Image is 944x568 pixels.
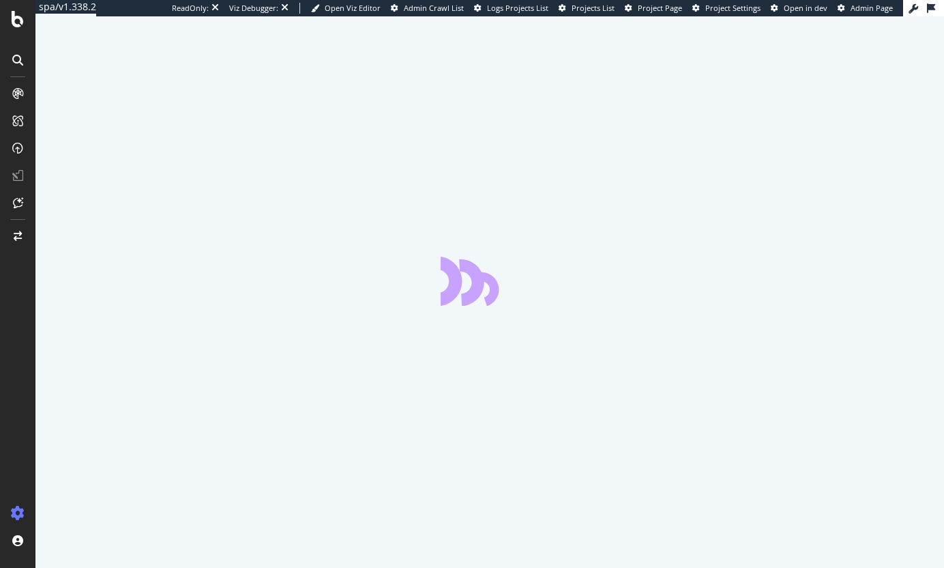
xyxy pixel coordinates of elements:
span: Open Viz Editor [325,3,381,13]
a: Open Viz Editor [311,3,381,14]
a: Project Page [625,3,682,14]
div: ReadOnly: [172,3,209,14]
a: Open in dev [771,3,827,14]
a: Projects List [559,3,615,14]
span: Open in dev [784,3,827,13]
span: Admin Page [851,3,893,13]
div: animation [441,257,539,306]
div: Viz Debugger: [229,3,278,14]
span: Logs Projects List [487,3,548,13]
a: Admin Crawl List [391,3,464,14]
span: Project Page [638,3,682,13]
a: Logs Projects List [474,3,548,14]
span: Admin Crawl List [404,3,464,13]
span: Projects List [572,3,615,13]
a: Project Settings [692,3,761,14]
span: Project Settings [705,3,761,13]
a: Admin Page [838,3,893,14]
